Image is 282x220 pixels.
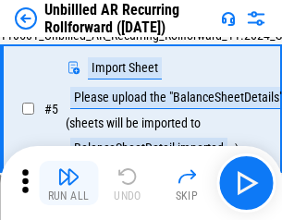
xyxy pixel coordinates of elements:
[15,7,37,30] img: Back
[44,102,58,116] span: # 5
[57,165,80,188] img: Run All
[231,168,261,198] img: Main button
[176,165,198,188] img: Skip
[44,1,214,36] div: Unbillled AR Recurring Rollforward ([DATE])
[245,7,267,30] img: Settings menu
[88,57,162,79] div: Import Sheet
[70,138,227,160] div: BalanceSheetDetail-imported
[157,161,216,205] button: Skip
[221,11,236,26] img: Support
[39,161,98,205] button: Run All
[48,190,90,202] div: Run All
[176,190,199,202] div: Skip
